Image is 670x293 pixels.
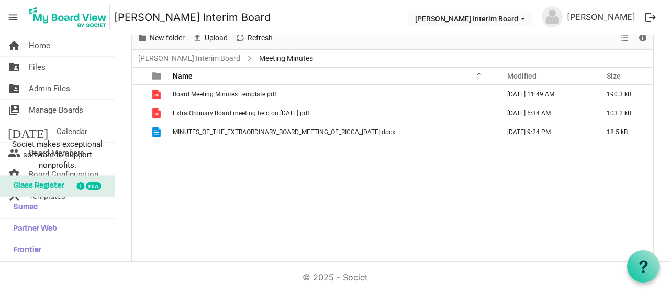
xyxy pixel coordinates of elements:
span: Board Meeting Minutes Template.pdf [173,91,276,98]
td: is template cell column header type [146,85,170,104]
img: My Board View Logo [26,4,110,30]
span: Frontier [8,240,41,261]
td: MINUTES_OF_THE_EXTRAORDINARY_BOARD_MEETING_OF_RICCA_23.05.2025.docx is template cell column heade... [170,123,496,142]
div: new [86,182,101,190]
button: RICCA Interim Board dropdownbutton [408,11,532,26]
span: folder_shared [8,57,20,78]
span: Glass Register [8,176,64,197]
span: Upload [204,31,229,45]
td: 103.2 kB is template cell column header Size [596,104,653,123]
span: Meeting Minutes [257,52,315,65]
span: Size [607,72,621,80]
a: [PERSON_NAME] Interim Board [136,52,242,65]
span: Modified [507,72,537,80]
td: 190.3 kB is template cell column header Size [596,85,653,104]
button: Details [636,31,650,45]
td: May 22, 2025 9:24 PM column header Modified [496,123,596,142]
span: home [8,35,20,56]
span: Manage Boards [29,100,83,121]
span: Calendar [57,121,87,142]
td: May 22, 2025 11:49 AM column header Modified [496,85,596,104]
div: Upload [188,27,231,49]
span: New folder [149,31,186,45]
span: [DATE] [8,121,48,142]
div: Refresh [231,27,276,49]
span: Home [29,35,50,56]
span: Partner Web [8,219,57,240]
button: View dropdownbutton [618,31,631,45]
button: Refresh [233,31,275,45]
span: folder_shared [8,78,20,99]
button: Upload [191,31,230,45]
span: Sumac [8,197,38,218]
td: checkbox [132,85,146,104]
div: View [616,27,634,49]
span: menu [3,7,23,27]
td: Extra Ordinary Board meeting held on 15.09.2025.pdf is template cell column header Name [170,104,496,123]
a: [PERSON_NAME] [563,6,640,27]
div: New folder [133,27,188,49]
button: logout [640,6,662,28]
span: switch_account [8,100,20,121]
td: is template cell column header type [146,123,170,142]
span: Extra Ordinary Board meeting held on [DATE].pdf [173,110,309,117]
a: My Board View Logo [26,4,114,30]
button: New folder [136,31,187,45]
td: September 16, 2025 5:34 AM column header Modified [496,104,596,123]
a: [PERSON_NAME] Interim Board [114,7,271,28]
img: no-profile-picture.svg [542,6,563,27]
span: MINUTES_OF_THE_EXTRAORDINARY_BOARD_MEETING_OF_RICCA_[DATE].docx [173,128,395,136]
span: Name [173,72,193,80]
td: Board Meeting Minutes Template.pdf is template cell column header Name [170,85,496,104]
span: Files [29,57,46,78]
a: © 2025 - Societ [303,272,367,283]
td: checkbox [132,123,146,142]
div: Details [634,27,652,49]
span: Societ makes exceptional software to support nonprofits. [5,139,110,170]
td: is template cell column header type [146,104,170,123]
span: Refresh [247,31,274,45]
span: Admin Files [29,78,70,99]
td: 18.5 kB is template cell column header Size [596,123,653,142]
td: checkbox [132,104,146,123]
